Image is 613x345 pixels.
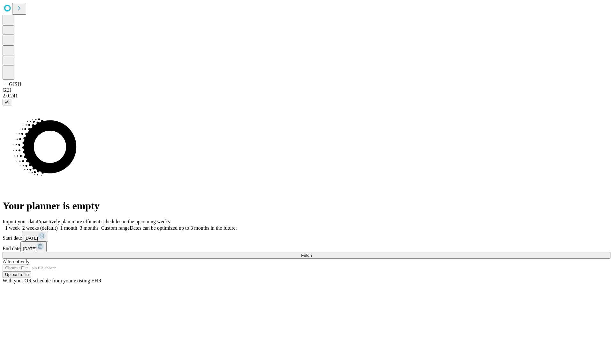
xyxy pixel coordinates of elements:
button: @ [3,99,12,105]
span: Fetch [301,253,312,258]
span: @ [5,100,10,104]
span: GJSH [9,81,21,87]
span: Import your data [3,219,37,224]
button: [DATE] [22,231,48,241]
div: GEI [3,87,610,93]
span: [DATE] [23,246,36,251]
div: End date [3,241,610,252]
div: 2.0.241 [3,93,610,99]
button: Fetch [3,252,610,259]
span: Alternatively [3,259,29,264]
span: 1 week [5,225,20,231]
span: Custom range [101,225,130,231]
h1: Your planner is empty [3,200,610,212]
span: 2 weeks (default) [22,225,58,231]
span: Proactively plan more efficient schedules in the upcoming weeks. [37,219,171,224]
span: 1 month [60,225,77,231]
span: With your OR schedule from your existing EHR [3,278,102,283]
button: [DATE] [20,241,47,252]
div: Start date [3,231,610,241]
span: 3 months [80,225,99,231]
button: Upload a file [3,271,31,278]
span: Dates can be optimized up to 3 months in the future. [130,225,237,231]
span: [DATE] [25,236,38,241]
